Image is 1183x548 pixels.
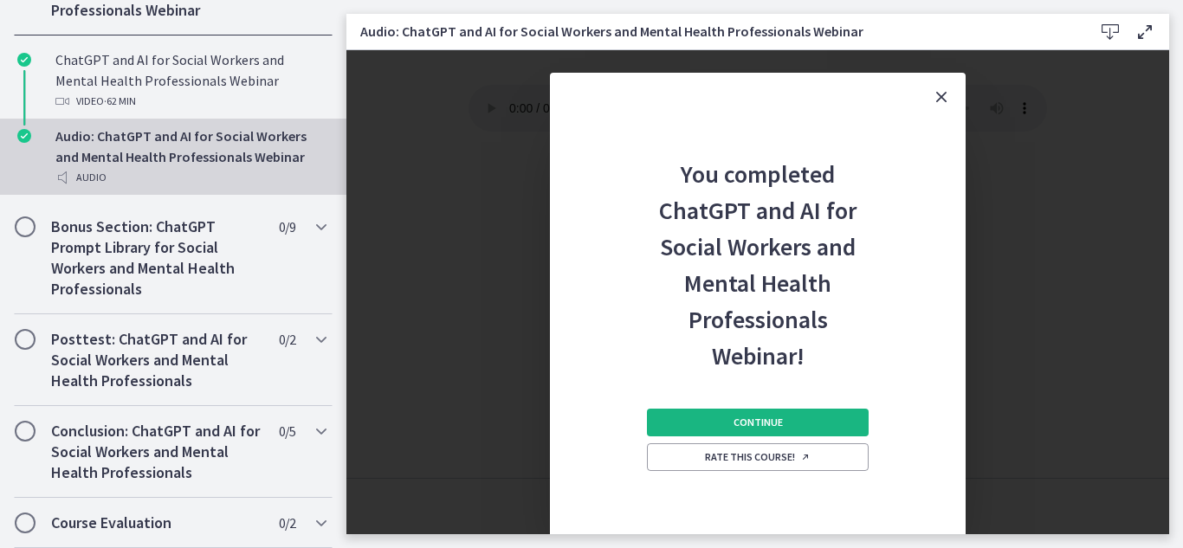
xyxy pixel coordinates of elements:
[17,129,31,143] i: Completed
[55,126,326,188] div: Audio: ChatGPT and AI for Social Workers and Mental Health Professionals Webinar
[734,416,783,429] span: Continue
[279,329,295,350] span: 0 / 2
[51,329,262,391] h2: Posttest: ChatGPT and AI for Social Workers and Mental Health Professionals
[705,450,811,464] span: Rate this course!
[55,49,326,112] div: ChatGPT and AI for Social Workers and Mental Health Professionals Webinar
[279,216,295,237] span: 0 / 9
[647,443,869,471] a: Rate this course! Opens in a new window
[279,421,295,442] span: 0 / 5
[55,91,326,112] div: Video
[360,21,1065,42] h3: Audio: ChatGPT and AI for Social Workers and Mental Health Professionals Webinar
[51,513,262,533] h2: Course Evaluation
[104,91,136,112] span: · 62 min
[55,167,326,188] div: Audio
[17,53,31,67] i: Completed
[51,216,262,300] h2: Bonus Section: ChatGPT Prompt Library for Social Workers and Mental Health Professionals
[800,452,811,462] i: Opens in a new window
[643,121,872,374] h2: You completed ChatGPT and AI for Social Workers and Mental Health Professionals Webinar!
[279,513,295,533] span: 0 / 2
[647,409,869,436] button: Continue
[51,421,262,483] h2: Conclusion: ChatGPT and AI for Social Workers and Mental Health Professionals
[917,73,966,121] button: Close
